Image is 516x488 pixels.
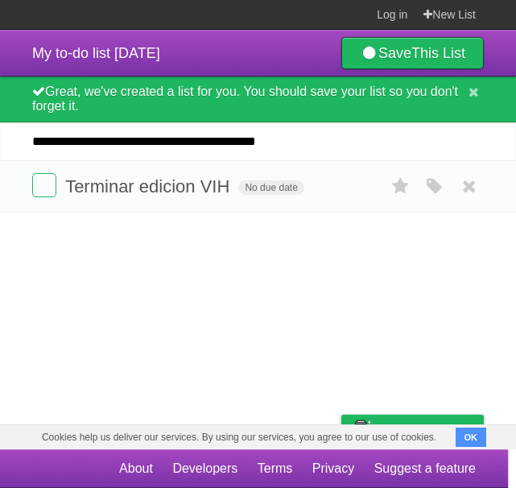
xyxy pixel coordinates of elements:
[312,453,354,484] a: Privacy
[65,176,233,196] span: Terminar edicion VIH
[374,453,476,484] a: Suggest a feature
[26,425,452,449] span: Cookies help us deliver our services. By using our services, you agree to our use of cookies.
[341,37,484,69] a: SaveThis List
[258,453,293,484] a: Terms
[349,416,371,443] img: Buy me a coffee
[375,416,476,444] span: Buy me a coffee
[238,180,303,195] span: No due date
[341,415,484,445] a: Buy me a coffee
[119,453,153,484] a: About
[32,173,56,197] label: Done
[172,453,237,484] a: Developers
[456,428,487,447] button: OK
[386,173,416,200] label: Star task
[411,45,465,61] b: This List
[32,45,160,61] span: My to-do list [DATE]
